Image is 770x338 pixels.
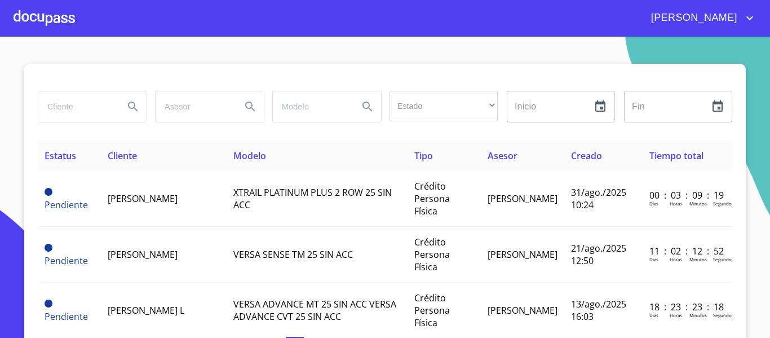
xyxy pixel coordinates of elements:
span: Crédito Persona Física [414,236,450,273]
span: Asesor [488,150,517,162]
span: [PERSON_NAME] [488,192,557,205]
p: Horas [670,312,682,318]
input: search [273,91,349,122]
span: VERSA SENSE TM 25 SIN ACC [233,248,353,261]
span: [PERSON_NAME] [488,304,557,317]
p: Dias [649,200,658,207]
span: Tiempo total [649,150,703,162]
span: [PERSON_NAME] [488,248,557,261]
button: Search [354,93,381,120]
p: Minutos [689,312,707,318]
span: [PERSON_NAME] [108,192,178,205]
p: Dias [649,256,658,262]
span: Estatus [45,150,76,162]
p: Dias [649,312,658,318]
p: Segundos [713,312,734,318]
span: VERSA ADVANCE MT 25 SIN ACC VERSA ADVANCE CVT 25 SIN ACC [233,298,396,323]
input: search [38,91,115,122]
span: 21/ago./2025 12:50 [571,242,626,267]
span: Cliente [108,150,137,162]
button: Search [120,93,147,120]
p: 11 : 02 : 12 : 52 [649,245,725,257]
span: Tipo [414,150,433,162]
span: [PERSON_NAME] L [108,304,184,317]
span: Pendiente [45,244,52,252]
span: Crédito Persona Física [414,180,450,217]
p: Minutos [689,256,707,262]
span: [PERSON_NAME] [108,248,178,261]
span: Pendiente [45,254,88,267]
span: [PERSON_NAME] [643,9,743,27]
p: Segundos [713,256,734,262]
span: XTRAIL PLATINUM PLUS 2 ROW 25 SIN ACC [233,186,392,211]
span: Crédito Persona Física [414,292,450,329]
p: 00 : 03 : 09 : 19 [649,189,725,201]
p: Horas [670,200,682,207]
span: 31/ago./2025 10:24 [571,186,626,211]
button: Search [237,93,264,120]
p: Horas [670,256,682,262]
span: Creado [571,150,602,162]
span: Pendiente [45,199,88,211]
input: search [156,91,232,122]
span: 13/ago./2025 16:03 [571,298,626,323]
div: ​ [390,91,498,121]
p: Minutos [689,200,707,207]
button: account of current user [643,9,756,27]
span: Pendiente [45,188,52,196]
p: 18 : 23 : 23 : 18 [649,301,725,313]
span: Pendiente [45,310,88,323]
span: Pendiente [45,300,52,308]
span: Modelo [233,150,266,162]
p: Segundos [713,200,734,207]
